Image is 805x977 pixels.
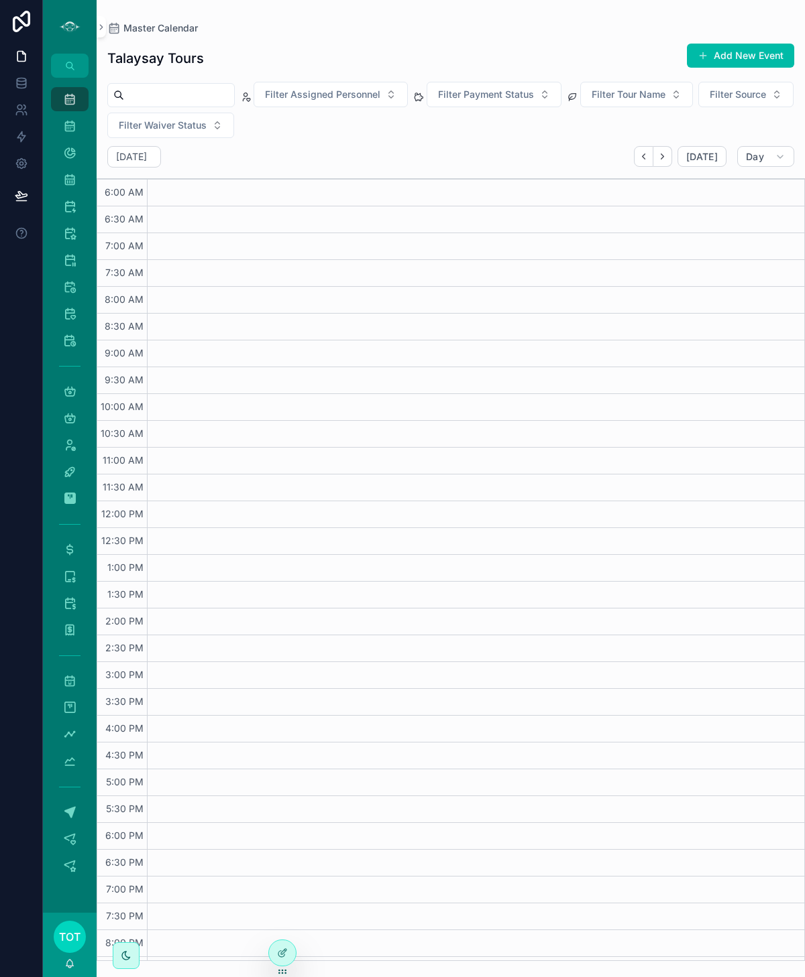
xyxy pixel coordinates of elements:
[686,151,718,163] span: [DATE]
[102,642,147,653] span: 2:30 PM
[101,347,147,359] span: 9:00 AM
[698,82,794,107] button: Select Button
[101,374,147,385] span: 9:30 AM
[104,588,147,600] span: 1:30 PM
[116,150,147,164] h2: [DATE]
[737,146,794,168] button: Day
[103,883,147,895] span: 7:00 PM
[123,21,198,35] span: Master Calendar
[107,49,204,68] h1: Talaysay Tours
[98,535,147,546] span: 12:30 PM
[102,830,147,841] span: 6:00 PM
[119,119,207,132] span: Filter Waiver Status
[104,562,147,573] span: 1:00 PM
[102,615,147,627] span: 2:00 PM
[101,213,147,224] span: 6:30 AM
[102,267,147,278] span: 7:30 AM
[102,240,147,251] span: 7:00 AM
[99,454,147,466] span: 11:00 AM
[103,803,147,814] span: 5:30 PM
[746,151,764,163] span: Day
[427,82,561,107] button: Select Button
[102,696,147,707] span: 3:30 PM
[103,776,147,787] span: 5:00 PM
[102,937,147,948] span: 8:00 PM
[634,146,653,167] button: Back
[102,749,147,761] span: 4:30 PM
[687,44,794,68] button: Add New Event
[97,428,147,439] span: 10:30 AM
[101,186,147,198] span: 6:00 AM
[678,146,727,168] button: [DATE]
[653,146,672,167] button: Next
[101,294,147,305] span: 8:00 AM
[107,113,234,138] button: Select Button
[107,21,198,35] a: Master Calendar
[438,88,534,101] span: Filter Payment Status
[103,910,147,921] span: 7:30 PM
[97,401,147,412] span: 10:00 AM
[43,78,97,895] div: scrollable content
[98,508,147,519] span: 12:00 PM
[99,481,147,493] span: 11:30 AM
[102,722,147,734] span: 4:00 PM
[102,856,147,868] span: 6:30 PM
[710,88,766,101] span: Filter Source
[102,669,147,680] span: 3:00 PM
[59,929,80,945] span: TOT
[580,82,693,107] button: Select Button
[254,82,408,107] button: Select Button
[59,16,80,38] img: App logo
[265,88,380,101] span: Filter Assigned Personnel
[592,88,665,101] span: Filter Tour Name
[101,320,147,332] span: 8:30 AM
